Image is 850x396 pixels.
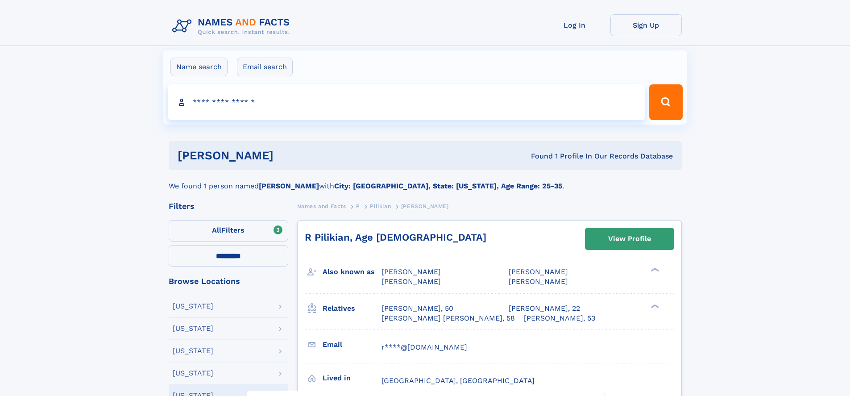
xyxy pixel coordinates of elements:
div: Filters [169,202,288,210]
div: [US_STATE] [173,370,213,377]
div: Found 1 Profile In Our Records Database [402,151,673,161]
div: [US_STATE] [173,347,213,354]
div: [US_STATE] [173,325,213,332]
span: All [212,226,221,234]
h3: Lived in [323,371,381,386]
a: P [356,200,360,212]
a: [PERSON_NAME] [PERSON_NAME], 58 [381,313,515,323]
h3: Email [323,337,381,352]
div: We found 1 person named with . [169,170,682,192]
a: Sign Up [610,14,682,36]
span: [PERSON_NAME] [381,267,441,276]
div: ❯ [649,303,659,309]
a: [PERSON_NAME], 22 [509,304,580,313]
a: [PERSON_NAME], 50 [381,304,453,313]
input: search input [168,84,646,120]
button: Search Button [649,84,682,120]
a: Log In [539,14,610,36]
a: Names and Facts [297,200,346,212]
span: [GEOGRAPHIC_DATA], [GEOGRAPHIC_DATA] [381,376,535,385]
label: Filters [169,220,288,242]
h3: Relatives [323,301,381,316]
b: [PERSON_NAME] [259,182,319,190]
h3: Also known as [323,264,381,279]
div: Browse Locations [169,277,288,285]
label: Name search [170,58,228,76]
div: ❯ [649,267,659,273]
a: [PERSON_NAME], 53 [524,313,595,323]
h1: [PERSON_NAME] [178,150,402,161]
b: City: [GEOGRAPHIC_DATA], State: [US_STATE], Age Range: 25-35 [334,182,562,190]
span: Pilikian [370,203,391,209]
a: View Profile [585,228,674,250]
div: View Profile [608,229,651,249]
span: [PERSON_NAME] [401,203,449,209]
span: [PERSON_NAME] [381,277,441,286]
label: Email search [237,58,293,76]
a: R Pilikian, Age [DEMOGRAPHIC_DATA] [305,232,486,243]
a: Pilikian [370,200,391,212]
span: [PERSON_NAME] [509,277,568,286]
img: Logo Names and Facts [169,14,297,38]
span: P [356,203,360,209]
div: [US_STATE] [173,303,213,310]
span: [PERSON_NAME] [509,267,568,276]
